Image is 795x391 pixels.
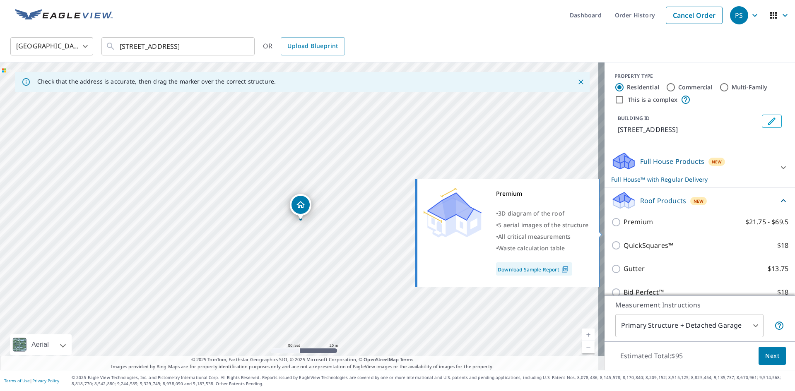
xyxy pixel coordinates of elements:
span: Waste calculation table [498,244,565,252]
label: This is a complex [628,96,677,104]
div: PROPERTY TYPE [614,72,785,80]
p: Gutter [624,264,645,274]
div: • [496,231,589,242]
div: Premium [496,188,589,199]
span: Upload Blueprint [287,41,338,51]
p: Bid Perfect™ [624,287,664,297]
div: PS [730,6,748,24]
button: Close [576,77,586,87]
p: Estimated Total: $95 [614,347,689,365]
div: OR [263,37,345,55]
p: Full House™ with Regular Delivery [611,175,773,184]
p: $13.75 [768,264,788,274]
p: [STREET_ADDRESS] [618,125,759,134]
div: • [496,208,589,219]
div: Roof ProductsNew [611,191,788,210]
label: Residential [627,83,659,91]
img: Premium [424,188,482,237]
img: EV Logo [15,9,113,22]
div: • [496,242,589,254]
span: 3D diagram of the roof [498,209,564,217]
p: QuickSquares™ [624,240,673,251]
span: All critical measurements [498,233,571,240]
img: Pdf Icon [559,266,571,273]
a: Terms [400,356,414,362]
div: Primary Structure + Detached Garage [615,314,764,337]
span: New [694,198,704,204]
a: Cancel Order [666,7,723,24]
input: Search by address or latitude-longitude [120,35,238,58]
span: New [712,158,722,165]
a: Privacy Policy [32,378,59,384]
p: Measurement Instructions [615,300,784,310]
div: • [496,219,589,231]
div: Aerial [29,334,51,355]
a: Terms of Use [4,378,30,384]
span: 5 aerial images of the structure [498,221,588,229]
a: Current Level 19, Zoom Out [582,341,595,353]
p: | [4,378,59,383]
div: Full House ProductsNewFull House™ with Regular Delivery [611,151,788,184]
button: Edit building 1 [762,115,782,128]
a: Upload Blueprint [281,37,344,55]
div: Aerial [10,334,72,355]
p: Full House Products [640,156,704,166]
p: $18 [777,287,788,297]
p: $18 [777,240,788,251]
p: Roof Products [640,196,686,206]
div: [GEOGRAPHIC_DATA] [10,35,93,58]
p: Premium [624,217,653,227]
div: Dropped pin, building 1, Residential property, 8005 Hickory Nut Grove Rd Cary, IL 60013 [290,194,311,220]
button: Next [759,347,786,365]
span: Next [765,351,779,361]
p: Check that the address is accurate, then drag the marker over the correct structure. [37,78,276,85]
a: Download Sample Report [496,262,572,276]
a: Current Level 19, Zoom In [582,329,595,341]
span: © 2025 TomTom, Earthstar Geographics SIO, © 2025 Microsoft Corporation, © [191,356,414,363]
p: BUILDING ID [618,115,650,122]
span: Your report will include the primary structure and a detached garage if one exists. [774,321,784,331]
label: Commercial [678,83,713,91]
a: OpenStreetMap [364,356,398,362]
p: © 2025 Eagle View Technologies, Inc. and Pictometry International Corp. All Rights Reserved. Repo... [72,374,791,387]
label: Multi-Family [732,83,768,91]
p: $21.75 - $69.5 [745,217,788,227]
